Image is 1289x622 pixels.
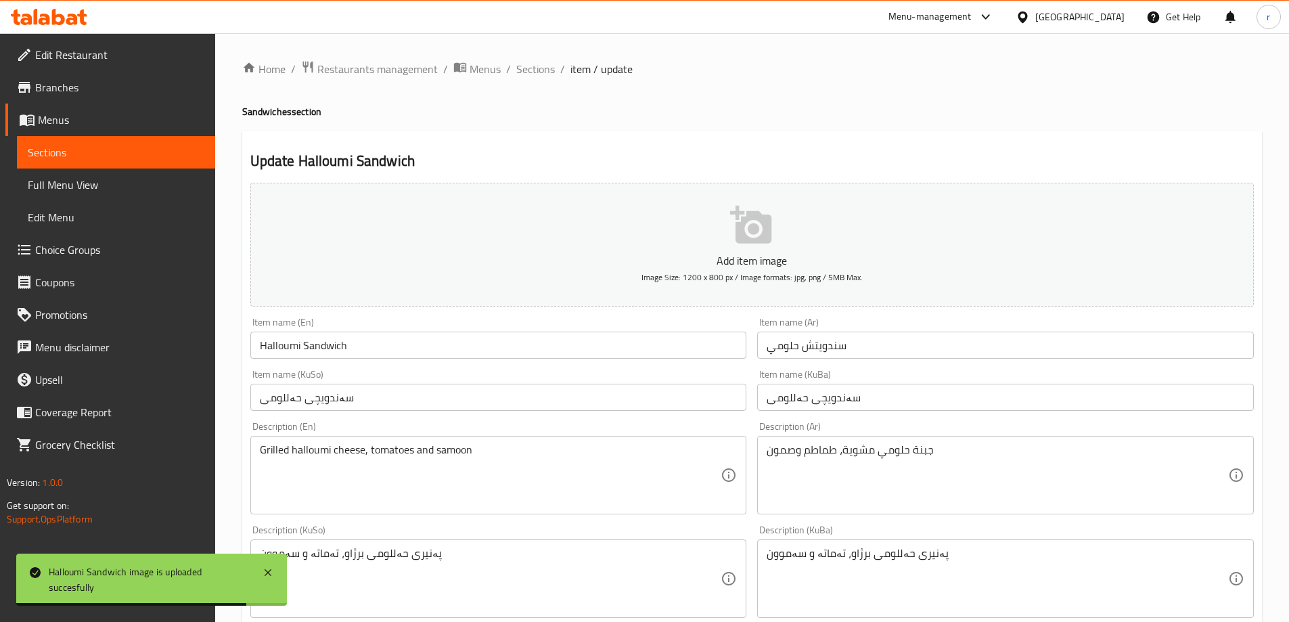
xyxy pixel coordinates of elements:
[767,443,1228,508] textarea: جبنة حلومي مشوية، طماطم وصمون
[317,61,438,77] span: Restaurants management
[470,61,501,77] span: Menus
[888,9,972,25] div: Menu-management
[28,144,204,160] span: Sections
[757,332,1254,359] input: Enter name Ar
[5,396,215,428] a: Coverage Report
[250,151,1254,171] h2: Update Halloumi Sandwich
[301,60,438,78] a: Restaurants management
[17,169,215,201] a: Full Menu View
[35,339,204,355] span: Menu disclaimer
[35,274,204,290] span: Coupons
[443,61,448,77] li: /
[5,234,215,266] a: Choice Groups
[570,61,633,77] span: item / update
[641,269,863,285] span: Image Size: 1200 x 800 px / Image formats: jpg, png / 5MB Max.
[35,307,204,323] span: Promotions
[260,547,721,611] textarea: پەنیری حەللومی برژاو، تەماتە و سەموون
[42,474,63,491] span: 1.0.0
[250,332,747,359] input: Enter name En
[38,112,204,128] span: Menus
[5,298,215,331] a: Promotions
[7,474,40,491] span: Version:
[5,71,215,104] a: Branches
[271,252,1233,269] p: Add item image
[242,105,1262,118] h4: Sandwiches section
[17,201,215,234] a: Edit Menu
[49,564,249,595] div: Halloumi Sandwich image is uploaded succesfully
[516,61,555,77] a: Sections
[242,60,1262,78] nav: breadcrumb
[7,510,93,528] a: Support.OpsPlatform
[7,497,69,514] span: Get support on:
[5,266,215,298] a: Coupons
[28,177,204,193] span: Full Menu View
[17,136,215,169] a: Sections
[757,384,1254,411] input: Enter name KuBa
[28,209,204,225] span: Edit Menu
[767,547,1228,611] textarea: پەنیری حەللومی برژاو، تەماتە و سەموون
[5,104,215,136] a: Menus
[5,363,215,396] a: Upsell
[242,61,286,77] a: Home
[1267,9,1270,24] span: r
[291,61,296,77] li: /
[35,372,204,388] span: Upsell
[250,183,1254,307] button: Add item imageImage Size: 1200 x 800 px / Image formats: jpg, png / 5MB Max.
[35,437,204,453] span: Grocery Checklist
[35,404,204,420] span: Coverage Report
[506,61,511,77] li: /
[35,242,204,258] span: Choice Groups
[35,79,204,95] span: Branches
[260,443,721,508] textarea: Grilled halloumi cheese, tomatoes and samoon
[1035,9,1125,24] div: [GEOGRAPHIC_DATA]
[250,384,747,411] input: Enter name KuSo
[5,331,215,363] a: Menu disclaimer
[35,47,204,63] span: Edit Restaurant
[560,61,565,77] li: /
[5,428,215,461] a: Grocery Checklist
[5,39,215,71] a: Edit Restaurant
[453,60,501,78] a: Menus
